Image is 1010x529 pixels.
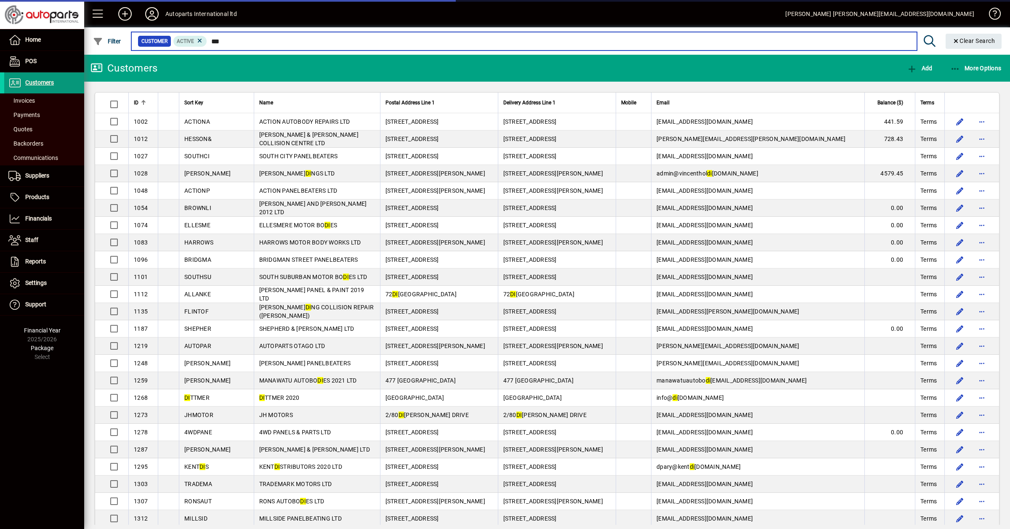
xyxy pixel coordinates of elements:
[503,308,557,315] span: [STREET_ADDRESS]
[953,460,967,473] button: Edit
[920,135,937,143] span: Terms
[920,376,937,385] span: Terms
[184,412,213,418] span: JHMOTOR
[953,477,967,491] button: Edit
[656,308,799,315] span: [EMAIL_ADDRESS][PERSON_NAME][DOMAIN_NAME]
[8,154,58,161] span: Communications
[503,239,603,246] span: [STREET_ADDRESS][PERSON_NAME]
[25,172,49,179] span: Suppliers
[306,170,311,177] em: DI
[385,412,469,418] span: 2/80 [PERSON_NAME] DRIVE
[184,308,209,315] span: FLINTOF
[953,236,967,249] button: Edit
[905,61,934,76] button: Add
[503,153,557,159] span: [STREET_ADDRESS]
[134,118,148,125] span: 1002
[920,480,937,488] span: Terms
[920,290,937,298] span: Terms
[184,256,211,263] span: BRIDGMA
[259,187,338,194] span: ACTION PANELBEATERS LTD
[259,481,332,487] span: TRADEMARK MOTORS LTD
[953,408,967,422] button: Edit
[31,345,53,351] span: Package
[920,98,934,107] span: Terms
[953,374,967,387] button: Edit
[25,215,52,222] span: Financials
[864,130,915,148] td: 728.43
[259,377,357,384] span: MANAWATU AUTOBO ES 2021 LTD
[953,218,967,232] button: Edit
[656,98,859,107] div: Email
[134,325,148,332] span: 1187
[953,512,967,525] button: Edit
[134,360,148,367] span: 1248
[259,170,335,177] span: [PERSON_NAME] NGS LTD
[516,412,522,418] em: DI
[385,274,439,280] span: [STREET_ADDRESS]
[656,498,753,505] span: [EMAIL_ADDRESS][DOMAIN_NAME]
[184,498,212,505] span: RONSAUT
[199,463,205,470] em: DI
[503,481,557,487] span: [STREET_ADDRESS]
[672,394,678,401] em: di
[975,322,989,335] button: More options
[975,184,989,197] button: More options
[259,394,265,401] em: DI
[953,149,967,163] button: Edit
[259,131,359,146] span: [PERSON_NAME] & [PERSON_NAME] COLLISION CENTRE LTD
[950,65,1002,72] span: More Options
[503,222,557,229] span: [STREET_ADDRESS]
[385,136,439,142] span: [STREET_ADDRESS]
[184,170,231,177] span: [PERSON_NAME]
[946,34,1002,49] button: Clear
[134,412,148,418] span: 1273
[656,481,753,487] span: [EMAIL_ADDRESS][DOMAIN_NAME]
[259,274,367,280] span: SOUTH SUBURBAN MOTOR BO ES LTD
[385,429,439,436] span: [STREET_ADDRESS]
[656,412,753,418] span: [EMAIL_ADDRESS][DOMAIN_NAME]
[385,187,485,194] span: [STREET_ADDRESS][PERSON_NAME]
[920,324,937,333] span: Terms
[184,98,203,107] span: Sort Key
[920,428,937,436] span: Terms
[656,170,758,177] span: admin@vincenthol [DOMAIN_NAME]
[259,325,354,332] span: SHEPHERD & [PERSON_NAME] LTD
[399,412,404,418] em: DI
[184,360,231,367] span: [PERSON_NAME]
[259,394,300,401] span: TTMER 2020
[385,308,439,315] span: [STREET_ADDRESS]
[621,98,636,107] span: Mobile
[259,287,364,302] span: [PERSON_NAME] PANEL & PAINT 2019 LTD
[503,291,574,298] span: 72 [GEOGRAPHIC_DATA]
[952,37,995,44] span: Clear Search
[324,222,330,229] em: DI
[25,36,41,43] span: Home
[4,108,84,122] a: Payments
[300,498,306,505] em: DI
[953,253,967,266] button: Edit
[134,98,138,107] span: ID
[385,463,439,470] span: [STREET_ADDRESS]
[656,256,753,263] span: [EMAIL_ADDRESS][DOMAIN_NAME]
[948,61,1004,76] button: More Options
[259,98,375,107] div: Name
[975,149,989,163] button: More options
[385,325,439,332] span: [STREET_ADDRESS]
[4,230,84,251] a: Staff
[173,36,207,47] mat-chip: Activation Status: Active
[184,377,231,384] span: [PERSON_NAME]
[975,356,989,370] button: More options
[503,429,557,436] span: [STREET_ADDRESS]
[165,7,237,21] div: Autoparts International ltd
[184,205,211,211] span: BROWNLI
[4,165,84,186] a: Suppliers
[975,305,989,318] button: More options
[503,187,603,194] span: [STREET_ADDRESS][PERSON_NAME]
[503,274,557,280] span: [STREET_ADDRESS]
[184,394,210,401] span: TTMER
[25,237,38,243] span: Staff
[975,494,989,508] button: More options
[134,394,148,401] span: 1268
[4,122,84,136] a: Quotes
[134,343,148,349] span: 1219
